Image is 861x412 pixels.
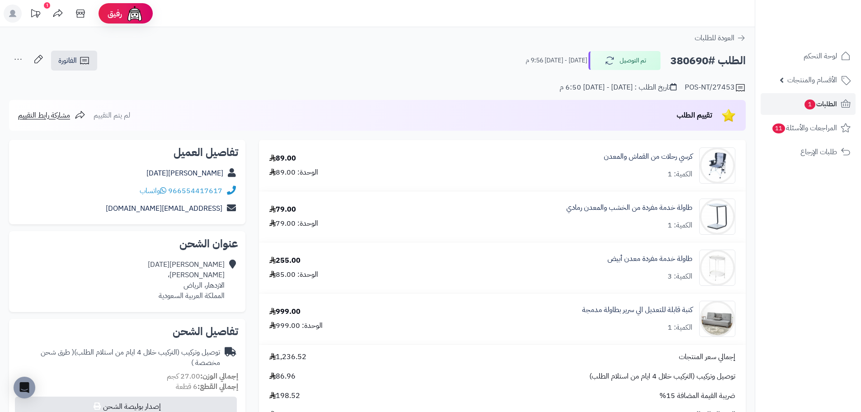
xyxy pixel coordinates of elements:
span: مشاركة رابط التقييم [18,110,70,121]
a: واتساب [140,185,166,196]
div: الكمية: 3 [668,271,692,282]
div: 255.00 [269,256,301,266]
small: 27.00 كجم [167,371,238,382]
a: مشاركة رابط التقييم [18,110,85,121]
h2: تفاصيل الشحن [16,326,238,337]
div: 79.00 [269,204,296,215]
div: [PERSON_NAME][DATE] [PERSON_NAME]، الازدهار، الرياض المملكة العربية السعودية [148,260,225,301]
span: المراجعات والأسئلة [772,122,837,134]
a: العودة للطلبات [695,33,746,43]
h2: تفاصيل العميل [16,147,238,158]
h2: الطلب #380690 [670,52,746,70]
img: 1730300415-110102650003-90x90.jpg [700,147,735,184]
div: الكمية: 1 [668,322,692,333]
span: تقييم الطلب [677,110,712,121]
div: POS-NT/27453 [685,82,746,93]
strong: إجمالي القطع: [198,381,238,392]
span: 86.96 [269,371,296,382]
div: الوحدة: 89.00 [269,167,318,178]
div: الوحدة: 85.00 [269,270,318,280]
a: الفاتورة [51,51,97,71]
div: 1 [44,2,50,9]
div: تاريخ الطلب : [DATE] - [DATE] 6:50 م [560,82,677,93]
h2: عنوان الشحن [16,238,238,249]
a: طاولة خدمة مفردة معدن أبيض [607,254,692,264]
span: 11 [772,123,786,134]
span: ( طرق شحن مخصصة ) [41,347,220,368]
div: الكمية: 1 [668,169,692,180]
span: توصيل وتركيب (التركيب خلال 4 ايام من استلام الطلب) [589,371,735,382]
span: 1 [804,99,816,110]
span: رفيق [108,8,122,19]
span: طلبات الإرجاع [800,146,837,158]
span: الطلبات [804,98,837,110]
button: تم التوصيل [588,51,661,70]
span: لم يتم التقييم [94,110,130,121]
a: كنبة قابلة للتعديل الي سرير بطاولة مدمجة [582,305,692,315]
small: [DATE] - [DATE] 9:56 م [526,56,587,65]
a: كرسي رحلات من القماش والمعدن [604,152,692,162]
a: الطلبات1 [761,93,856,115]
img: logo-2.png [800,10,852,29]
small: 6 قطعة [176,381,238,392]
span: الأقسام والمنتجات [787,74,837,86]
div: الوحدة: 999.00 [269,321,323,331]
img: 1740069483-110108010213-90x90.jpg [700,250,735,286]
div: 89.00 [269,153,296,164]
div: الوحدة: 79.00 [269,218,318,229]
div: توصيل وتركيب (التركيب خلال 4 ايام من استلام الطلب) [16,347,220,368]
a: 966554417617 [168,185,222,196]
span: 1,236.52 [269,352,306,362]
img: 1747742872-1-90x90.jpg [700,301,735,337]
span: الفاتورة [58,55,77,66]
span: ضريبة القيمة المضافة 15% [659,391,735,401]
a: طاولة خدمة مفردة من الخشب والمعدن رمادي [566,203,692,213]
div: Open Intercom Messenger [14,377,35,398]
strong: إجمالي الوزن: [200,371,238,382]
a: [EMAIL_ADDRESS][DOMAIN_NAME] [106,203,222,214]
a: تحديثات المنصة [24,5,47,25]
div: 999.00 [269,307,301,317]
img: 1738071192-110108010232-90x90.jpg [700,199,735,235]
img: ai-face.png [126,5,144,23]
a: المراجعات والأسئلة11 [761,117,856,139]
span: العودة للطلبات [695,33,734,43]
span: لوحة التحكم [804,50,837,62]
span: 198.52 [269,391,300,401]
div: الكمية: 1 [668,220,692,231]
a: [PERSON_NAME][DATE] [146,168,223,179]
a: لوحة التحكم [761,45,856,67]
span: إجمالي سعر المنتجات [679,352,735,362]
a: طلبات الإرجاع [761,141,856,163]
